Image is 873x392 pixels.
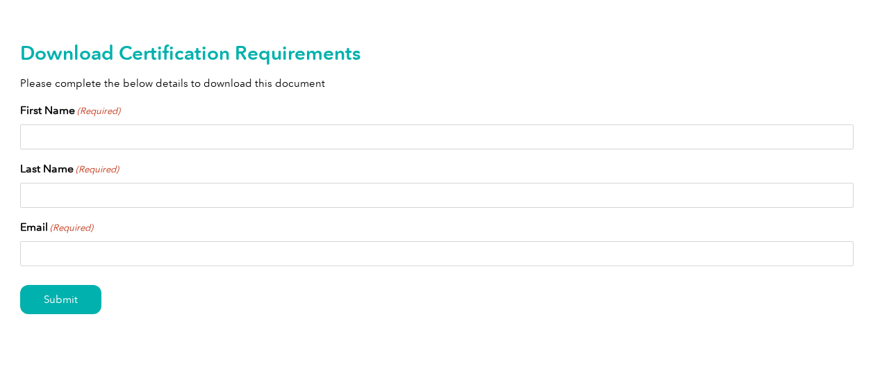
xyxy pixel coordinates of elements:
h2: Download Certification Requirements [20,42,854,64]
input: Submit [20,285,101,314]
p: Please complete the below details to download this document [20,76,854,91]
label: Email [20,219,93,236]
label: Last Name [20,161,119,177]
span: (Required) [74,163,119,177]
span: (Required) [76,104,120,118]
span: (Required) [49,221,93,235]
label: First Name [20,102,120,119]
